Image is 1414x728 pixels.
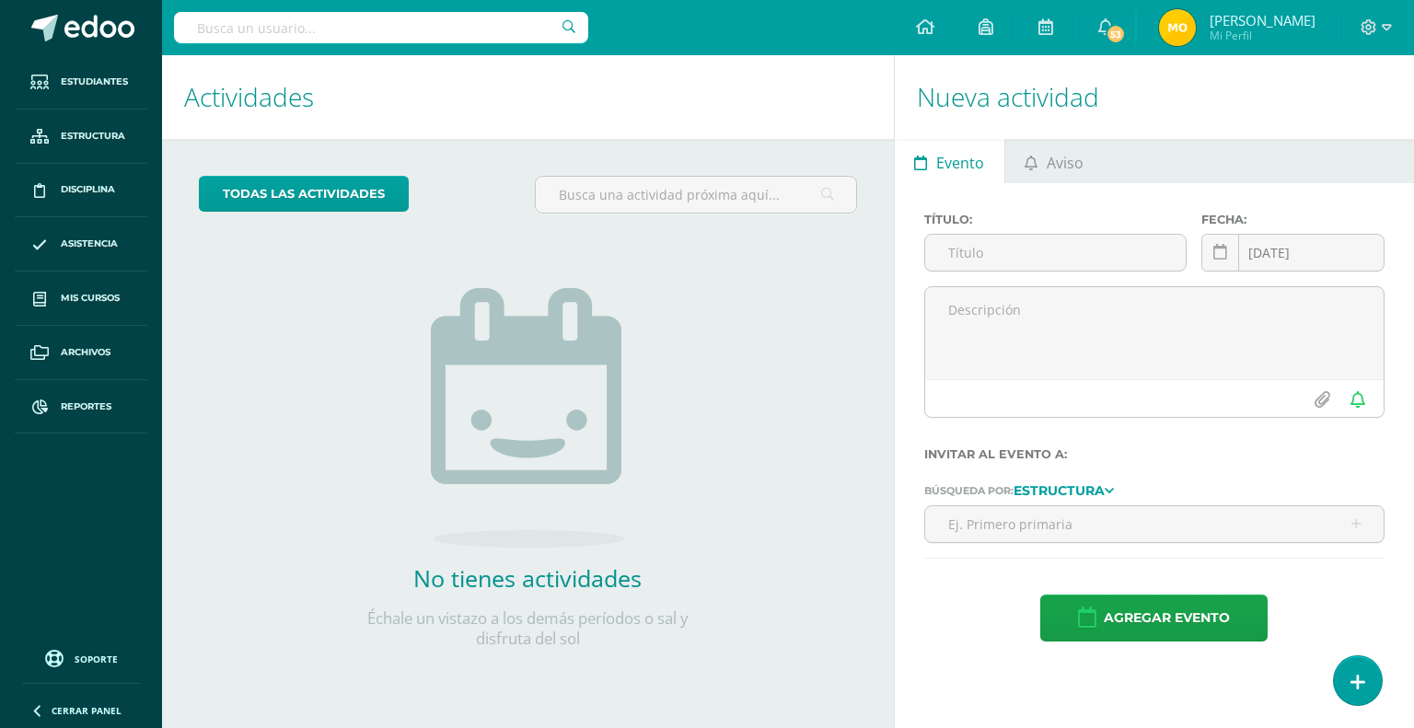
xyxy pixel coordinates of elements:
a: Reportes [15,380,147,434]
p: Échale un vistazo a los demás períodos o sal y disfruta del sol [343,608,712,649]
span: [PERSON_NAME] [1210,11,1315,29]
a: Evento [895,139,1004,183]
span: Cerrar panel [52,704,122,717]
a: Mis cursos [15,272,147,326]
a: Asistencia [15,217,147,272]
span: Asistencia [61,237,118,251]
input: Busca un usuario... [174,12,588,43]
a: Archivos [15,326,147,380]
span: Evento [936,141,984,185]
span: Búsqueda por: [924,484,1014,497]
label: Fecha: [1201,213,1385,226]
img: 1f106b6e7afca4fe1a88845eafc4bcfc.png [1159,9,1196,46]
input: Fecha de entrega [1202,235,1384,271]
span: Mi Perfil [1210,28,1315,43]
span: Soporte [75,653,118,665]
button: Agregar evento [1040,595,1268,641]
input: Título [925,235,1186,271]
label: Invitar al evento a: [924,447,1385,461]
span: Archivos [61,345,110,360]
span: Estructura [61,129,125,144]
a: Estudiantes [15,55,147,110]
span: Agregar evento [1104,595,1230,641]
h2: No tienes actividades [343,562,712,594]
a: Soporte [22,645,140,670]
span: Mis cursos [61,291,120,306]
span: 53 [1106,24,1126,44]
a: Estructura [15,110,147,164]
a: todas las Actividades [199,176,409,212]
h1: Nueva actividad [917,55,1392,139]
a: Estructura [1014,483,1114,496]
a: Aviso [1005,139,1104,183]
h1: Actividades [184,55,872,139]
input: Busca una actividad próxima aquí... [536,177,855,213]
span: Aviso [1047,141,1084,185]
input: Ej. Primero primaria [925,506,1384,542]
span: Estudiantes [61,75,128,89]
span: Reportes [61,399,111,414]
label: Título: [924,213,1187,226]
img: no_activities.png [431,288,624,548]
span: Disciplina [61,182,115,197]
strong: Estructura [1014,482,1105,499]
a: Disciplina [15,164,147,218]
